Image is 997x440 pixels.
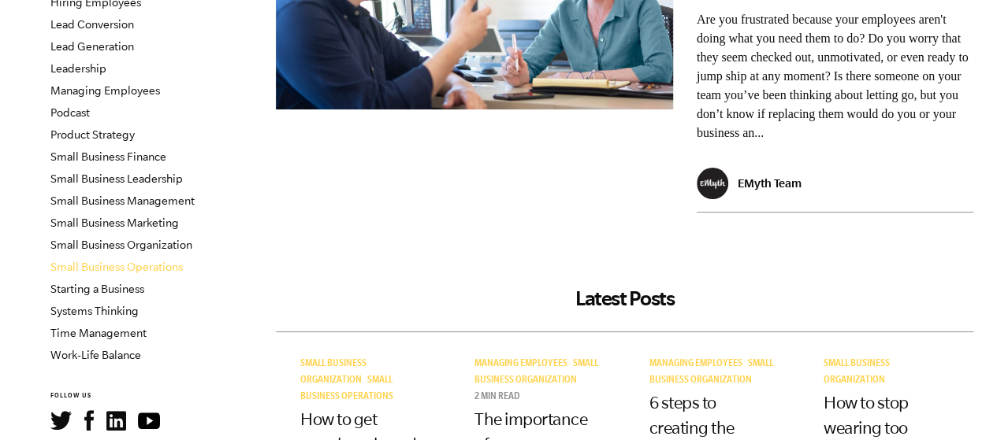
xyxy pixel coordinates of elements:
a: Small Business Finance [50,150,166,163]
a: Small Business Management [50,194,195,207]
a: Time Management [50,327,147,339]
a: Small Business Organization [824,359,891,386]
img: YouTube [138,412,160,429]
p: Are you frustrated because your employees aren't doing what you need them to do? Do you worry tha... [697,10,973,142]
a: Lead Generation [50,40,134,53]
a: Managing Employees [649,359,748,370]
p: EMyth Team [738,176,802,190]
img: EMyth Team - EMyth [697,168,728,199]
span: Managing Employees [649,359,742,370]
a: Product Strategy [50,128,135,141]
h6: FOLLOW US [50,391,240,401]
a: Small Business Organization [50,238,192,251]
a: Work-Life Balance [50,349,141,361]
span: Managing Employees [474,359,567,370]
p: 2 min read [474,392,520,403]
img: LinkedIn [106,411,126,431]
a: Small Business Organization [649,359,773,386]
a: Lead Conversion [50,18,134,31]
a: Small Business Operations [50,261,183,273]
a: Systems Thinking [50,305,139,317]
a: Managing Employees [50,84,160,97]
img: Facebook [84,410,94,431]
h2: Latest Posts [276,287,973,310]
a: Small Business Marketing [50,216,179,229]
a: Starting a Business [50,283,144,295]
img: Twitter [50,411,72,430]
a: Small Business Leadership [50,172,183,185]
iframe: Chat Widget [918,364,997,440]
span: Small Business Organization [300,359,366,386]
a: Leadership [50,62,106,75]
a: Small Business Organization [300,359,367,386]
a: Podcast [50,106,90,119]
a: Managing Employees [474,359,573,370]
